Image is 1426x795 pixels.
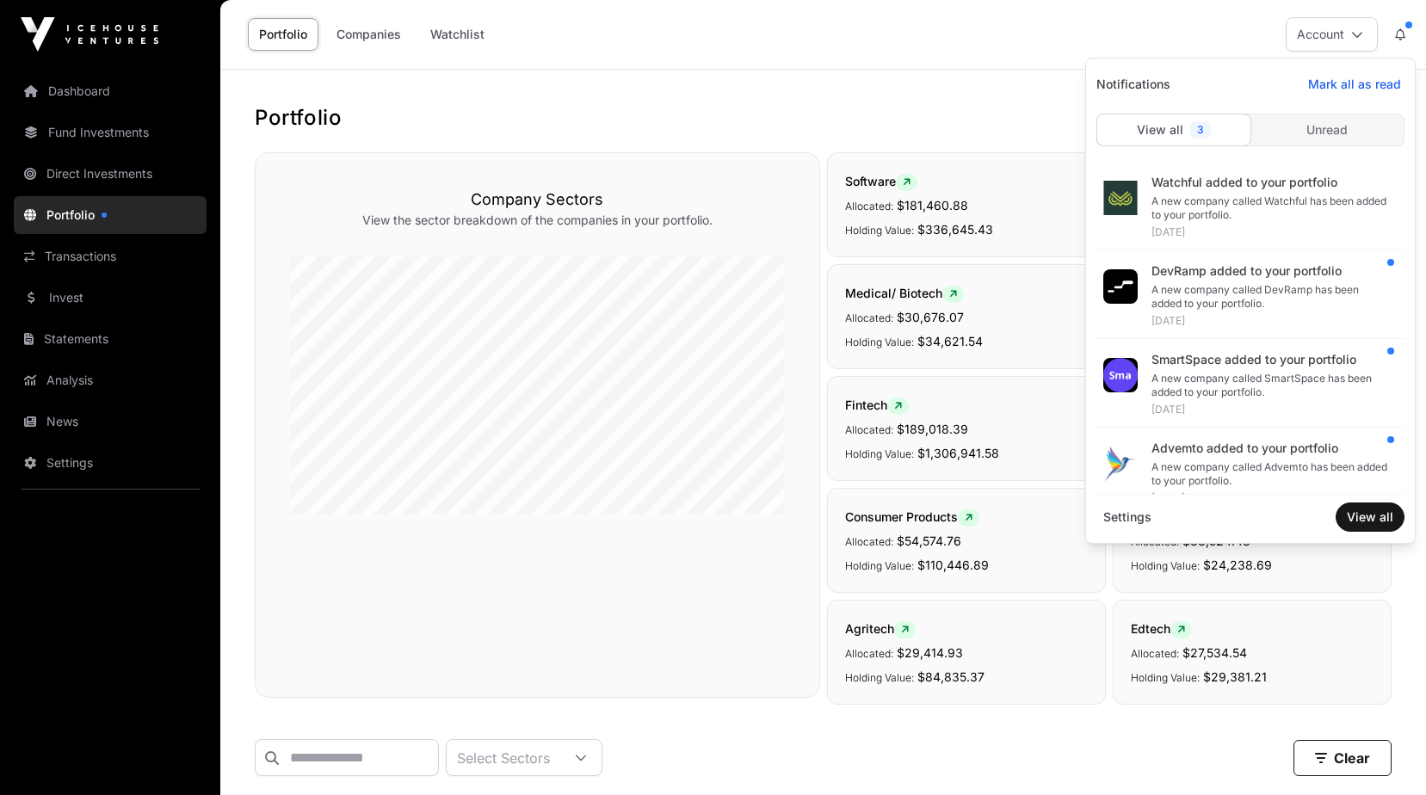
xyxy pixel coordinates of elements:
[845,447,914,460] span: Holding Value:
[845,509,979,524] span: Consumer Products
[845,423,893,436] span: Allocated:
[1103,181,1138,215] img: watchful_ai_logo.jpeg
[1131,621,1192,636] span: Edtech
[14,72,207,110] a: Dashboard
[1103,447,1138,481] img: 1653601112585.jpeg
[1151,174,1391,191] div: Watchful added to your portfolio
[897,422,968,436] span: $189,018.39
[1151,460,1391,488] div: A new company called Advemto has been added to your portfolio.
[1203,558,1272,572] span: $24,238.69
[845,559,914,572] span: Holding Value:
[897,310,964,324] span: $30,676.07
[447,740,560,775] div: Select Sectors
[14,361,207,399] a: Analysis
[845,174,917,188] span: Software
[1151,440,1391,457] div: Advemto added to your portfolio
[845,397,909,412] span: Fintech
[1131,647,1179,660] span: Allocated:
[325,18,412,51] a: Companies
[897,645,963,660] span: $29,414.93
[1096,429,1404,516] a: Advemto added to your portfolioA new company called Advemto has been added to your portfolio.[DATE]
[1096,163,1404,250] a: Watchful added to your portfolioA new company called Watchful has been added to your portfolio.[D...
[917,222,993,237] span: $336,645.43
[1090,69,1177,100] span: Notifications
[845,621,916,636] span: Agritech
[845,200,893,213] span: Allocated:
[14,196,207,234] a: Portfolio
[14,444,207,482] a: Settings
[14,155,207,193] a: Direct Investments
[290,212,785,229] p: View the sector breakdown of the companies in your portfolio.
[14,320,207,358] a: Statements
[917,558,989,572] span: $110,446.89
[897,198,968,213] span: $181,460.88
[1293,740,1392,776] button: Clear
[1151,491,1391,505] div: [DATE]
[1131,671,1200,684] span: Holding Value:
[1151,194,1391,222] div: A new company called Watchful has been added to your portfolio.
[1298,71,1411,98] button: Mark all as read
[1096,252,1404,339] a: DevRamp added to your portfolioA new company called DevRamp has been added to your portfolio.[DATE]
[1096,502,1158,533] a: Settings
[14,114,207,151] a: Fund Investments
[1131,559,1200,572] span: Holding Value:
[255,104,1392,132] h1: Portfolio
[1151,314,1391,328] div: [DATE]
[1103,358,1138,392] img: smartspace398.png
[1286,17,1378,52] button: Account
[21,17,158,52] img: Icehouse Ventures Logo
[1151,372,1391,399] div: A new company called SmartSpace has been added to your portfolio.
[917,669,985,684] span: $84,835.37
[845,224,914,237] span: Holding Value:
[1103,269,1138,304] img: SVGs_DevRamp.svg
[14,403,207,441] a: News
[248,18,318,51] a: Portfolio
[290,188,785,212] h3: Company Sectors
[1347,508,1393,526] span: View all
[845,336,914,348] span: Holding Value:
[1151,262,1391,280] div: DevRamp added to your portfolio
[1340,712,1426,795] iframe: Chat Widget
[419,18,496,51] a: Watchlist
[1336,502,1404,532] button: View all
[1203,669,1267,684] span: $29,381.21
[1096,341,1404,428] a: SmartSpace added to your portfolioA new company called SmartSpace has been added to your portfoli...
[845,535,893,548] span: Allocated:
[1151,225,1391,239] div: [DATE]
[845,311,893,324] span: Allocated:
[14,279,207,317] a: Invest
[14,237,207,275] a: Transactions
[917,446,999,460] span: $1,306,941.58
[1151,403,1391,416] div: [DATE]
[917,334,983,348] span: $34,621.54
[897,533,961,548] span: $54,574.76
[845,671,914,684] span: Holding Value:
[1151,283,1391,311] div: A new company called DevRamp has been added to your portfolio.
[1308,76,1401,93] span: Mark all as read
[845,647,893,660] span: Allocated:
[845,286,964,300] span: Medical/ Biotech
[1306,121,1348,139] span: Unread
[1151,351,1391,368] div: SmartSpace added to your portfolio
[1182,645,1247,660] span: $27,534.54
